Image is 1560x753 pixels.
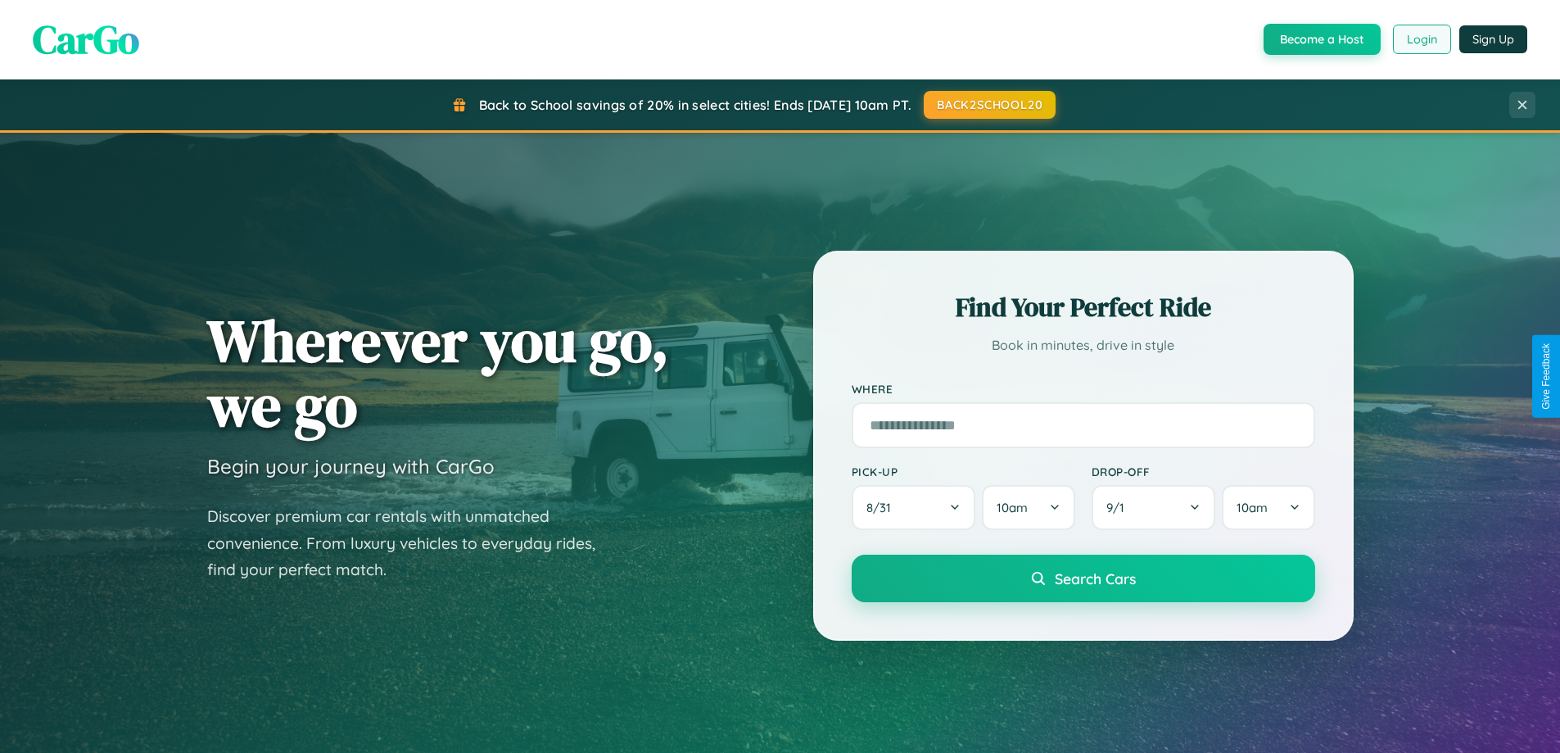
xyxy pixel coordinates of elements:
h3: Begin your journey with CarGo [207,454,495,479]
button: Login [1393,25,1451,54]
button: BACK2SCHOOL20 [924,91,1056,119]
button: 10am [1222,485,1314,530]
button: Search Cars [852,555,1315,602]
span: Search Cars [1055,569,1136,587]
button: 9/1 [1092,485,1216,530]
label: Where [852,382,1315,396]
button: Become a Host [1264,24,1381,55]
span: CarGo [33,12,139,66]
button: Sign Up [1459,25,1527,53]
p: Discover premium car rentals with unmatched convenience. From luxury vehicles to everyday rides, ... [207,503,617,583]
h1: Wherever you go, we go [207,308,669,438]
span: 10am [1237,500,1268,515]
div: Give Feedback [1540,343,1552,410]
span: 10am [997,500,1028,515]
span: 9 / 1 [1106,500,1133,515]
label: Pick-up [852,465,1075,479]
span: 8 / 31 [866,500,899,515]
h2: Find Your Perfect Ride [852,289,1315,325]
button: 10am [982,485,1074,530]
button: 8/31 [852,485,976,530]
p: Book in minutes, drive in style [852,333,1315,357]
span: Back to School savings of 20% in select cities! Ends [DATE] 10am PT. [479,97,911,113]
label: Drop-off [1092,465,1315,479]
